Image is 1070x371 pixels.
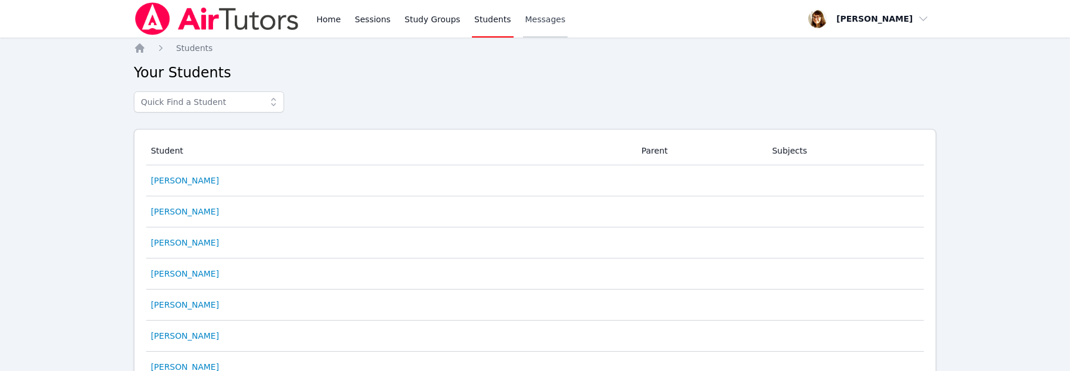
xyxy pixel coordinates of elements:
a: [PERSON_NAME] [151,206,219,217]
tr: [PERSON_NAME] [146,290,924,321]
tr: [PERSON_NAME] [146,196,924,227]
img: Air Tutors [134,2,300,35]
th: Student [146,137,634,165]
tr: [PERSON_NAME] [146,165,924,196]
span: Students [176,43,212,53]
h2: Your Students [134,63,936,82]
a: [PERSON_NAME] [151,299,219,311]
a: [PERSON_NAME] [151,330,219,342]
tr: [PERSON_NAME] [146,258,924,290]
th: Parent [634,137,765,165]
tr: [PERSON_NAME] [146,227,924,258]
span: Messages [525,13,566,25]
input: Quick Find a Student [134,91,284,113]
a: [PERSON_NAME] [151,237,219,249]
th: Subjects [765,137,924,165]
nav: Breadcrumb [134,42,936,54]
a: [PERSON_NAME] [151,268,219,280]
tr: [PERSON_NAME] [146,321,924,352]
a: Students [176,42,212,54]
a: [PERSON_NAME] [151,175,219,186]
